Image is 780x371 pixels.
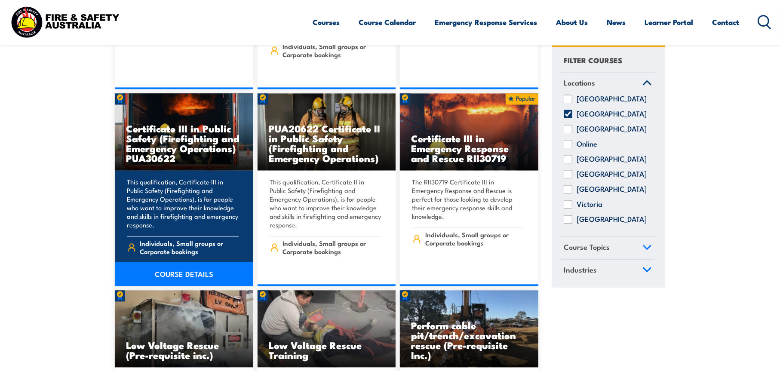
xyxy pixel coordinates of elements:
[411,133,527,163] h3: Certificate III in Emergency Response and Rescue RII30719
[127,178,239,229] p: This qualification, Certificate III in Public Safety (Firefighting and Emergency Operations), is ...
[258,93,396,171] img: Open Circuit Breathing Apparatus Training
[115,93,253,171] img: Mines Rescue & Public Safety COURSES
[115,93,253,171] a: Certificate III in Public Safety (Firefighting and Emergency Operations) PUA30622
[400,93,538,171] a: Certificate III in Emergency Response and Rescue RII30719
[560,260,656,282] a: Industries
[577,170,647,179] label: [GEOGRAPHIC_DATA]
[577,140,597,149] label: Online
[258,93,396,171] a: PUA20622 Certificate II in Public Safety (Firefighting and Emergency Operations)
[115,290,253,368] a: Low Voltage Rescue (Pre-requisite inc.)
[359,11,416,34] a: Course Calendar
[564,54,622,66] h4: FILTER COURSES
[258,290,396,368] img: Low Voltage Rescue
[400,93,538,171] img: Live Fire Flashover Cell
[577,185,647,194] label: [GEOGRAPHIC_DATA]
[577,110,647,119] label: [GEOGRAPHIC_DATA]
[607,11,626,34] a: News
[115,290,253,368] img: Low Voltage Rescue and Provide CPR TRAINING
[411,320,527,360] h3: Perform cable pit/trench/excavation rescue (Pre-requisite Inc.)
[556,11,588,34] a: About Us
[645,11,694,34] a: Learner Portal
[140,239,239,255] span: Individuals, Small groups or Corporate bookings
[126,123,242,163] h3: Certificate III in Public Safety (Firefighting and Emergency Operations) PUA30622
[435,11,537,34] a: Emergency Response Services
[577,215,647,224] label: [GEOGRAPHIC_DATA]
[258,290,396,368] a: Low Voltage Rescue Training
[412,178,524,221] p: The RII30719 Certificate III in Emergency Response and Rescue is perfect for those looking to dev...
[564,242,610,253] span: Course Topics
[283,239,381,255] span: Individuals, Small groups or Corporate bookings
[577,125,647,134] label: [GEOGRAPHIC_DATA]
[115,262,253,286] a: COURSE DETAILS
[269,123,385,163] h3: PUA20622 Certificate II in Public Safety (Firefighting and Emergency Operations)
[577,95,647,104] label: [GEOGRAPHIC_DATA]
[712,11,740,34] a: Contact
[425,230,524,247] span: Individuals, Small groups or Corporate bookings
[283,42,381,58] span: Individuals, Small groups or Corporate bookings
[313,11,340,34] a: Courses
[560,237,656,260] a: Course Topics
[126,340,242,360] h3: Low Voltage Rescue (Pre-requisite inc.)
[400,290,538,368] img: Perform Cable Pit/Trench/Excavation Rescue TRAINING
[270,178,381,229] p: This qualification, Certificate II in Public Safety (Firefighting and Emergency Operations), is f...
[400,290,538,368] a: Perform cable pit/trench/excavation rescue (Pre-requisite Inc.)
[560,73,656,95] a: Locations
[564,264,597,276] span: Industries
[564,77,595,89] span: Locations
[577,155,647,164] label: [GEOGRAPHIC_DATA]
[269,340,385,360] h3: Low Voltage Rescue Training
[577,200,602,209] label: Victoria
